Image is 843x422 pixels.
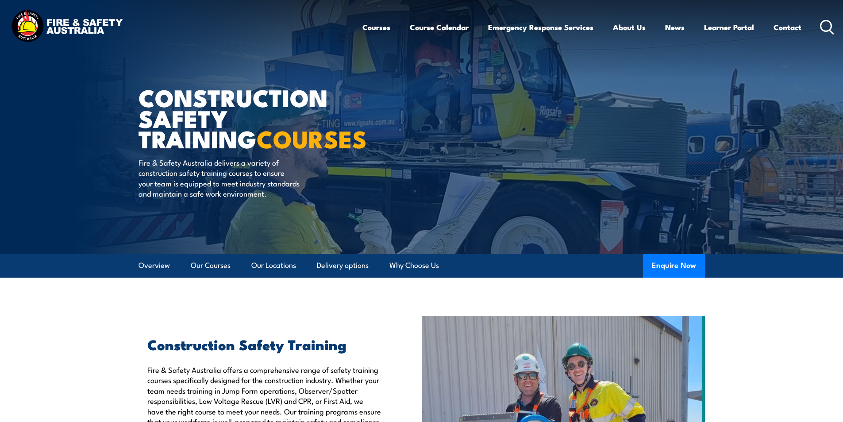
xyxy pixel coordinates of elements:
[704,15,754,39] a: Learner Portal
[139,254,170,277] a: Overview
[774,15,801,39] a: Contact
[362,15,390,39] a: Courses
[139,87,357,149] h1: CONSTRUCTION SAFETY TRAINING
[613,15,646,39] a: About Us
[317,254,369,277] a: Delivery options
[643,254,705,278] button: Enquire Now
[139,157,300,199] p: Fire & Safety Australia delivers a variety of construction safety training courses to ensure your...
[147,338,381,350] h2: Construction Safety Training
[257,120,367,156] strong: COURSES
[665,15,685,39] a: News
[389,254,439,277] a: Why Choose Us
[251,254,296,277] a: Our Locations
[191,254,231,277] a: Our Courses
[410,15,469,39] a: Course Calendar
[488,15,593,39] a: Emergency Response Services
